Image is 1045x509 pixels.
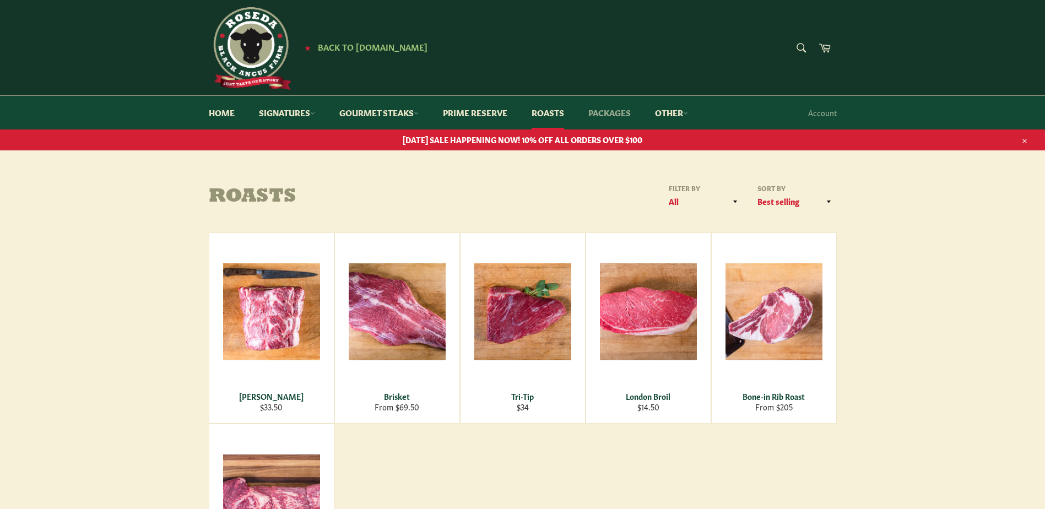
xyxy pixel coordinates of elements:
div: Bone-in Rib Roast [718,391,829,402]
a: ★ Back to [DOMAIN_NAME] [299,43,427,52]
a: Gourmet Steaks [328,96,430,129]
label: Filter by [665,183,743,193]
img: Brisket [349,263,446,360]
div: Tri-Tip [467,391,578,402]
img: Roseda Beef [209,7,291,90]
div: Brisket [342,391,452,402]
a: Signatures [248,96,326,129]
a: Brisket Brisket From $69.50 [334,232,460,424]
span: Back to [DOMAIN_NAME] [318,41,427,52]
div: [PERSON_NAME] [216,391,327,402]
a: Account [803,96,842,129]
a: Packages [577,96,642,129]
img: Bone-in Rib Roast [725,263,822,360]
a: Other [644,96,699,129]
a: London Broil London Broil $14.50 [586,232,711,424]
h1: Roasts [209,186,523,208]
a: Home [198,96,246,129]
a: Roasts [521,96,575,129]
a: Tri-Tip Tri-Tip $34 [460,232,586,424]
div: From $69.50 [342,402,452,412]
label: Sort by [754,183,837,193]
div: London Broil [593,391,703,402]
a: Chuck Roast [PERSON_NAME] $33.50 [209,232,334,424]
div: $14.50 [593,402,703,412]
img: Tri-Tip [474,263,571,360]
img: London Broil [600,263,697,360]
a: Prime Reserve [432,96,518,129]
div: From $205 [718,402,829,412]
div: $34 [467,402,578,412]
div: $33.50 [216,402,327,412]
img: Chuck Roast [223,263,320,360]
span: ★ [305,43,311,52]
a: Bone-in Rib Roast Bone-in Rib Roast From $205 [711,232,837,424]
